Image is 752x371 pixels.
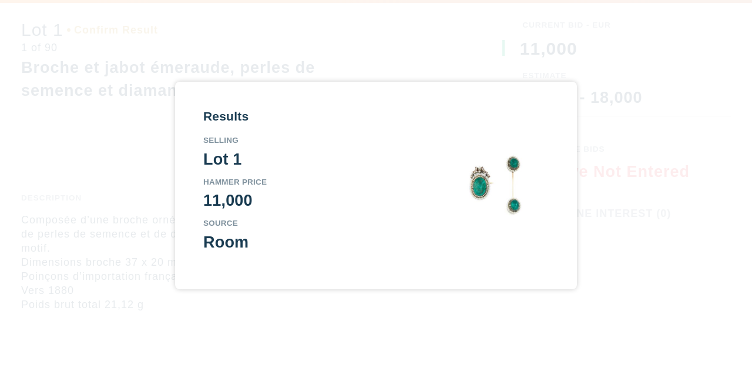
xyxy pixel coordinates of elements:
[203,235,415,250] div: Room
[203,110,415,122] div: Results
[203,178,415,186] div: Hammer Price
[203,219,415,228] div: Source
[203,193,415,209] div: 11,000
[203,136,415,145] div: Selling
[203,152,415,168] div: Lot 1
